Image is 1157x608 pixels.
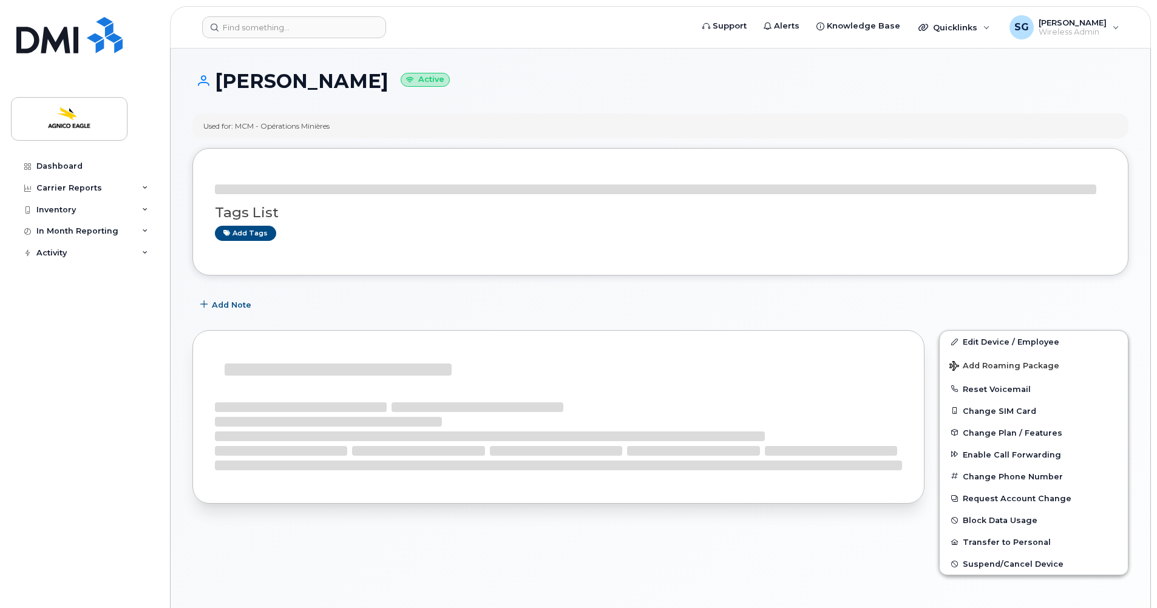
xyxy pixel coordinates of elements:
[940,444,1128,465] button: Enable Call Forwarding
[940,422,1128,444] button: Change Plan / Features
[215,226,276,241] a: Add tags
[940,465,1128,487] button: Change Phone Number
[203,121,330,131] div: Used for: MCM - Opérations Minières
[940,331,1128,353] a: Edit Device / Employee
[940,509,1128,531] button: Block Data Usage
[401,73,450,87] small: Active
[940,400,1128,422] button: Change SIM Card
[940,531,1128,553] button: Transfer to Personal
[212,299,251,311] span: Add Note
[949,361,1059,373] span: Add Roaming Package
[940,553,1128,575] button: Suspend/Cancel Device
[940,353,1128,377] button: Add Roaming Package
[963,450,1061,459] span: Enable Call Forwarding
[192,70,1128,92] h1: [PERSON_NAME]
[215,205,1106,220] h3: Tags List
[963,428,1062,437] span: Change Plan / Features
[963,559,1064,569] span: Suspend/Cancel Device
[940,378,1128,400] button: Reset Voicemail
[192,294,262,316] button: Add Note
[940,487,1128,509] button: Request Account Change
